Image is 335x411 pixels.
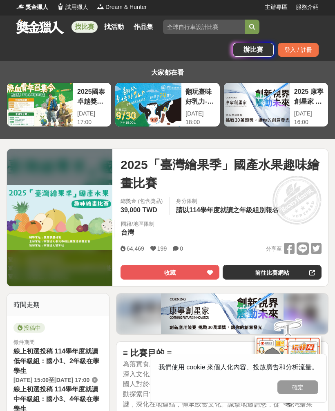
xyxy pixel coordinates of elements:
span: 我們使用 cookie 來個人化內容、投放廣告和分析流量。 [159,364,318,371]
div: 翻玩臺味好乳力-全國短影音創意大募集 [185,87,215,105]
span: Dream & Hunter [105,3,147,11]
span: 39,000 TWD [121,207,157,213]
div: [DATE] 18:00 [185,109,215,127]
span: 總獎金 (包含獎品) [121,197,163,205]
span: 獎金獵人 [25,3,48,11]
a: 找比賽 [71,21,98,33]
a: 作品集 [130,21,156,33]
button: 確定 [277,380,318,394]
a: Logo獎金獵人 [16,3,48,11]
span: 試用獵人 [65,3,88,11]
div: 身分限制 [176,197,281,205]
div: 2025國泰卓越獎助計畫 [77,87,107,105]
div: [DATE] 16:00 [294,109,324,127]
button: 收藏 [121,265,219,280]
a: 翻玩臺味好乳力-全國短影音創意大募集[DATE] 18:00 [115,82,220,127]
span: 分享至 [266,243,282,255]
span: 大家都在看 [149,69,186,76]
span: 至 [49,377,54,383]
a: 2025 康寧創星家 - 創新應用競賽[DATE] 16:00 [223,82,328,127]
a: 辦比賽 [233,43,274,57]
img: Logo [16,2,25,11]
div: 國籍/地區限制 [121,220,154,228]
span: 199 [157,245,167,252]
div: 登入 / 註冊 [278,43,319,57]
a: 2025國泰卓越獎助計畫[DATE] 17:00 [7,82,112,127]
img: Logo [96,2,105,11]
span: 0 [180,245,183,252]
div: 時間走期 [7,293,109,316]
span: 台灣 [121,229,134,236]
img: Logo [56,2,65,11]
span: 64,469 [127,245,144,252]
span: 徵件期間 [13,339,35,345]
a: Logo試用獵人 [56,3,88,11]
span: 2025「臺灣繪果季」國產水果趣味繪畫比賽 [121,156,322,192]
a: 服務介紹 [296,3,319,11]
a: 找活動 [101,21,127,33]
div: 2025 康寧創星家 - 創新應用競賽 [294,87,324,105]
span: [DATE] 15:00 [13,377,49,383]
a: 主辦專區 [265,3,288,11]
img: d2146d9a-e6f6-4337-9592-8cefde37ba6b.png [255,336,321,390]
img: c50a62b6-2858-4067-87c4-47b9904c1966.png [161,293,284,334]
strong: ≡ 比賽目的 ≡ [123,348,172,358]
span: [DATE] 17:00 [54,377,89,383]
a: 前往比賽網站 [223,265,322,280]
img: Cover Image [7,185,112,250]
span: 線上初選投稿 114學年度就讀低年級組：國小1、2年級在學學生 [13,348,99,374]
span: 請以114學年度就讀之年級組別報名 [176,207,279,213]
input: 全球自行車設計比賽 [163,20,245,34]
span: 投稿中 [13,323,45,333]
a: LogoDream & Hunter [96,3,147,11]
div: [DATE] 17:00 [77,109,107,127]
